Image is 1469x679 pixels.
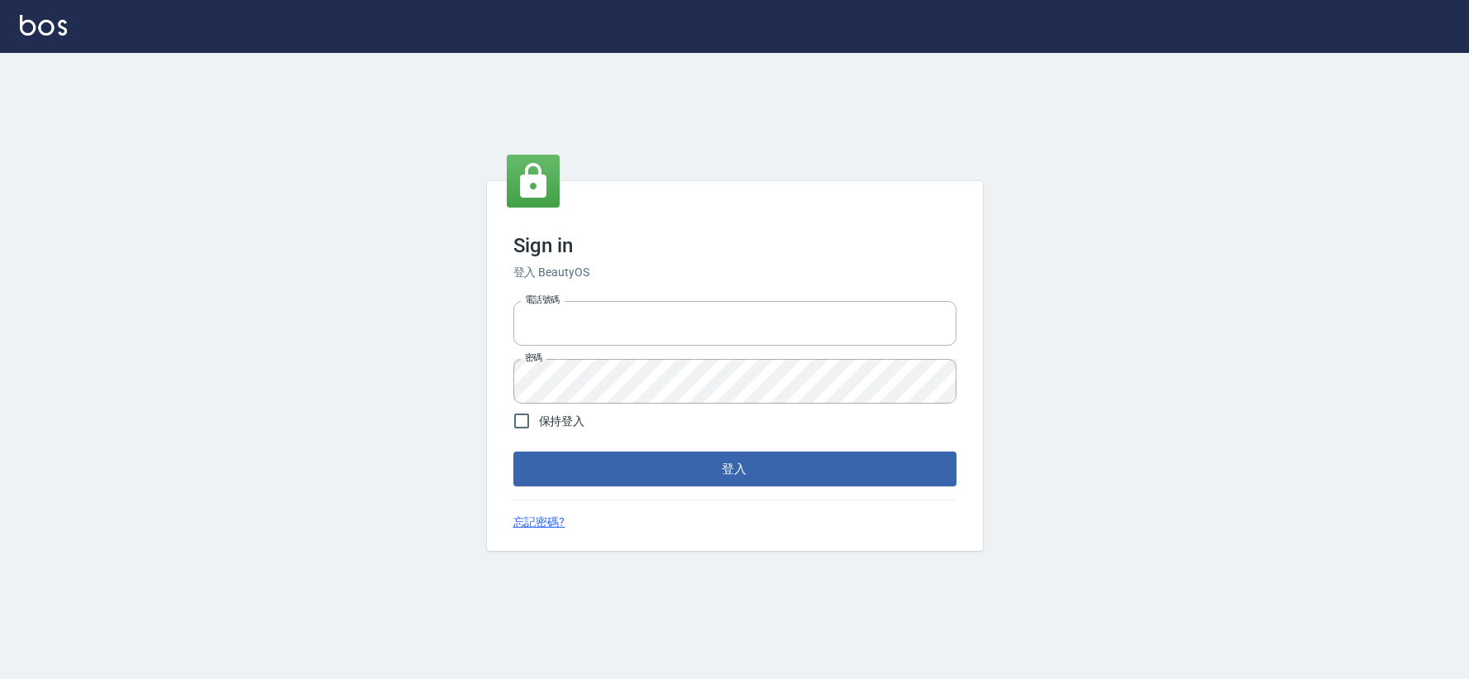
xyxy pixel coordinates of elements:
h3: Sign in [513,234,956,257]
button: 登入 [513,452,956,486]
label: 電話號碼 [525,294,560,306]
a: 忘記密碼? [513,514,565,531]
h6: 登入 BeautyOS [513,264,956,281]
span: 保持登入 [539,413,585,430]
label: 密碼 [525,351,542,364]
img: Logo [20,15,67,36]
